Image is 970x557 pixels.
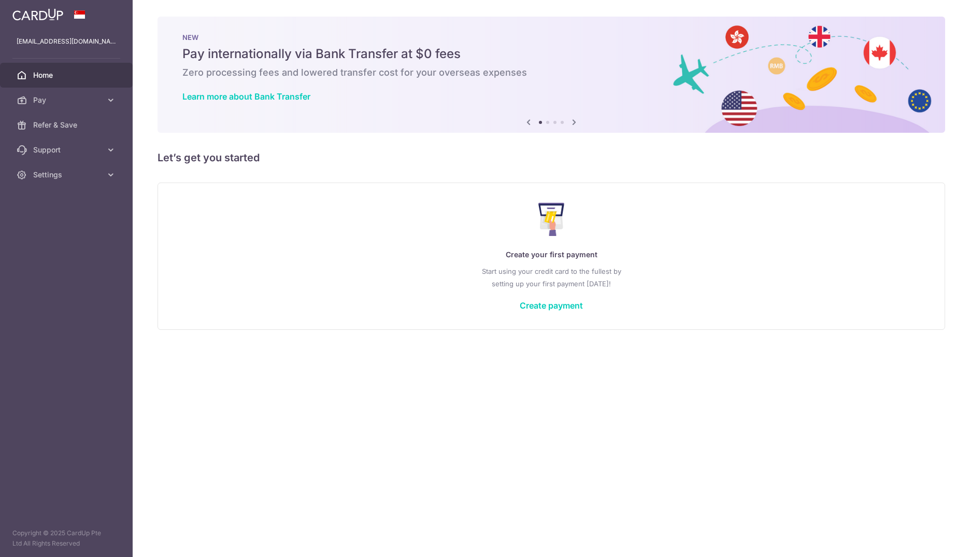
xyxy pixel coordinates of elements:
[182,46,920,62] h5: Pay internationally via Bank Transfer at $0 fees
[33,70,102,80] span: Home
[538,203,565,236] img: Make Payment
[33,95,102,105] span: Pay
[179,265,924,290] p: Start using your credit card to the fullest by setting up your first payment [DATE]!
[158,17,945,133] img: Bank transfer banner
[182,66,920,79] h6: Zero processing fees and lowered transfer cost for your overseas expenses
[158,149,945,166] h5: Let’s get you started
[182,33,920,41] p: NEW
[12,8,63,21] img: CardUp
[179,248,924,261] p: Create your first payment
[182,91,310,102] a: Learn more about Bank Transfer
[17,36,116,47] p: [EMAIL_ADDRESS][DOMAIN_NAME]
[33,170,102,180] span: Settings
[33,120,102,130] span: Refer & Save
[520,300,583,311] a: Create payment
[33,145,102,155] span: Support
